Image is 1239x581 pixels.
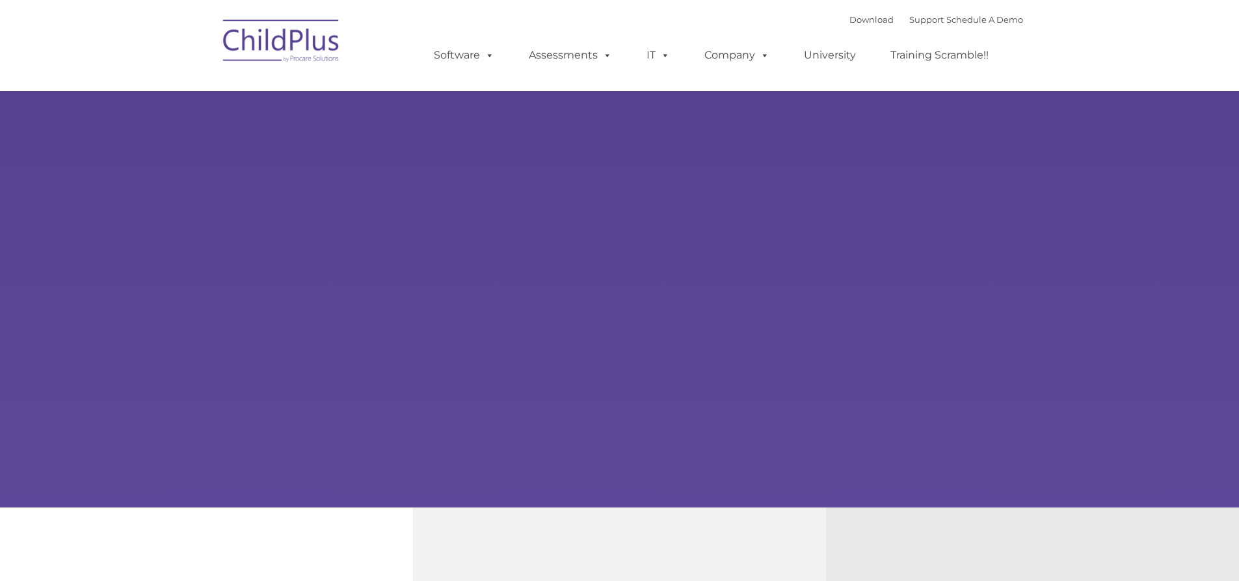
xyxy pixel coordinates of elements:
font: | [849,14,1023,25]
a: Support [909,14,944,25]
img: ChildPlus by Procare Solutions [217,10,347,75]
a: Schedule A Demo [946,14,1023,25]
a: Assessments [516,42,625,68]
a: IT [633,42,683,68]
a: Training Scramble!! [877,42,1002,68]
a: University [791,42,869,68]
a: Software [421,42,507,68]
a: Download [849,14,894,25]
a: Company [691,42,782,68]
